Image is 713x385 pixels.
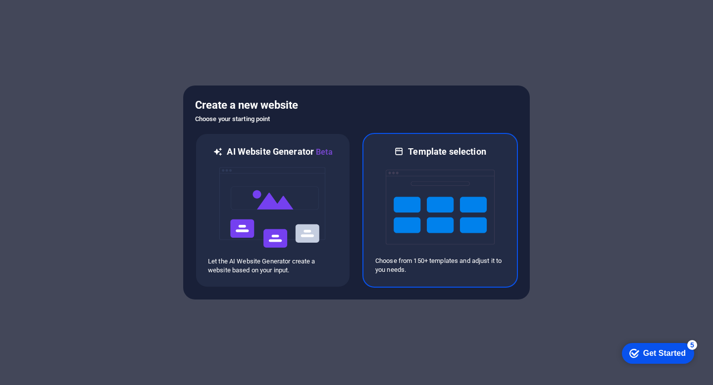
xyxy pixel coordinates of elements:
h5: Create a new website [195,97,518,113]
h6: Choose your starting point [195,113,518,125]
div: Template selectionChoose from 150+ templates and adjust it to you needs. [362,133,518,288]
div: AI Website GeneratorBetaaiLet the AI Website Generator create a website based on your input. [195,133,351,288]
h6: Template selection [408,146,486,158]
img: ai [218,158,327,257]
span: Beta [314,147,333,157]
h6: AI Website Generator [227,146,332,158]
div: Get Started [29,11,72,20]
div: Get Started 5 items remaining, 0% complete [8,5,80,26]
p: Choose from 150+ templates and adjust it to you needs. [375,257,505,274]
p: Let the AI Website Generator create a website based on your input. [208,257,338,275]
div: 5 [73,2,83,12]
